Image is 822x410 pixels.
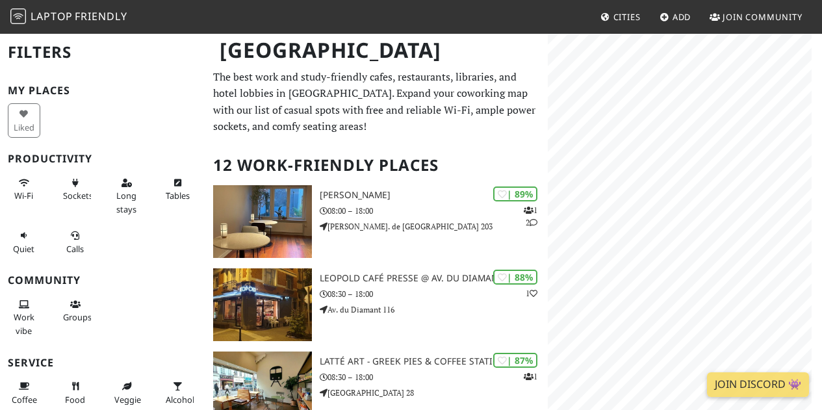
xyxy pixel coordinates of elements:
h3: Productivity [8,153,198,165]
a: Join Community [704,5,808,29]
span: Join Community [723,11,803,23]
button: Wi-Fi [8,172,40,207]
button: Tables [162,172,194,207]
h3: Service [8,357,198,369]
span: Power sockets [63,190,93,201]
span: Friendly [75,9,127,23]
h3: Latté Art - Greek Pies & Coffee Station [320,356,548,367]
span: Coffee [12,394,37,405]
p: 08:30 – 18:00 [320,288,548,300]
button: Quiet [8,225,40,259]
a: Jackie | 89% 12 [PERSON_NAME] 08:00 – 18:00 [PERSON_NAME]. de [GEOGRAPHIC_DATA] 203 [205,185,548,258]
button: Long stays [110,172,143,220]
button: Coffee [8,376,40,410]
a: Leopold Café Presse @ Av. du Diamant | 88% 1 Leopold Café Presse @ Av. du Diamant 08:30 – 18:00 A... [205,268,548,341]
span: People working [14,311,34,336]
p: 08:30 – 18:00 [320,371,548,383]
img: Leopold Café Presse @ Av. du Diamant [213,268,312,341]
p: Av. du Diamant 116 [320,303,548,316]
span: Cities [613,11,641,23]
button: Veggie [110,376,143,410]
span: Laptop [31,9,73,23]
img: LaptopFriendly [10,8,26,24]
img: Jackie [213,185,312,258]
h3: My Places [8,84,198,97]
span: Quiet [13,243,34,255]
span: Alcohol [166,394,194,405]
span: Food [65,394,85,405]
p: [PERSON_NAME]. de [GEOGRAPHIC_DATA] 203 [320,220,548,233]
p: 1 2 [524,204,537,229]
a: Join Discord 👾 [707,372,809,397]
p: [GEOGRAPHIC_DATA] 28 [320,387,548,399]
a: LaptopFriendly LaptopFriendly [10,6,127,29]
span: Work-friendly tables [166,190,190,201]
h1: [GEOGRAPHIC_DATA] [209,32,545,68]
div: | 88% [493,270,537,285]
p: 1 [526,287,537,300]
a: Cities [595,5,646,29]
span: Add [673,11,691,23]
span: Long stays [116,190,136,214]
p: 1 [524,370,537,383]
h2: Filters [8,32,198,72]
h3: Leopold Café Presse @ Av. du Diamant [320,273,548,284]
a: Add [654,5,697,29]
button: Sockets [59,172,92,207]
h2: 12 Work-Friendly Places [213,146,540,185]
h3: [PERSON_NAME] [320,190,548,201]
button: Work vibe [8,294,40,341]
button: Alcohol [162,376,194,410]
button: Food [59,376,92,410]
div: | 89% [493,186,537,201]
span: Veggie [114,394,141,405]
button: Calls [59,225,92,259]
div: | 87% [493,353,537,368]
button: Groups [59,294,92,328]
span: Stable Wi-Fi [14,190,33,201]
span: Group tables [63,311,92,323]
p: 08:00 – 18:00 [320,205,548,217]
h3: Community [8,274,198,287]
span: Video/audio calls [66,243,84,255]
p: The best work and study-friendly cafes, restaurants, libraries, and hotel lobbies in [GEOGRAPHIC_... [213,69,540,135]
